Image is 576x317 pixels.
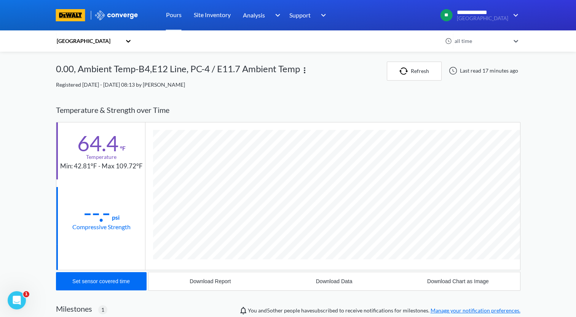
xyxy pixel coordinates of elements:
[94,10,139,20] img: logo_ewhite.svg
[56,37,121,45] div: [GEOGRAPHIC_DATA]
[56,272,147,290] button: Set sensor covered time
[56,62,300,81] div: 0.00, Ambient Temp-B4,E12 Line, PC-4 / E11.7 Ambient Temp
[72,222,131,231] div: Compressive Strength
[56,81,185,88] span: Registered [DATE] - [DATE] 08:13 by [PERSON_NAME]
[72,278,130,284] div: Set sensor covered time
[60,161,143,171] div: Min: 42.81°F - Max 109.72°F
[56,9,94,21] a: branding logo
[445,38,452,44] img: icon-clock.svg
[56,98,520,122] div: Temperature & Strength over Time
[148,272,272,290] button: Download Report
[316,278,353,284] div: Download Data
[86,153,116,161] div: Temperature
[272,272,396,290] button: Download Data
[399,67,411,75] img: icon-refresh.svg
[77,134,118,153] div: 64.4
[431,307,520,314] a: Manage your notification preferences.
[387,62,442,81] button: Refresh
[445,66,520,75] div: Last read 17 minutes ago
[248,306,520,315] span: You and people have subscribed to receive notifications for milestones.
[316,11,328,20] img: downArrow.svg
[270,11,282,20] img: downArrow.svg
[83,203,110,222] div: --.-
[300,66,309,75] img: more.svg
[457,16,508,21] span: [GEOGRAPHIC_DATA]
[56,304,92,313] h2: Milestones
[239,306,248,315] img: notifications-icon.svg
[243,10,265,20] span: Analysis
[267,307,283,314] span: Siobhan Sawyer, TJ Burnley, Jonathon Adams, Trey Triplet, Darren Allen
[56,9,85,21] img: branding logo
[508,11,520,20] img: downArrow.svg
[23,291,29,297] span: 1
[427,278,489,284] div: Download Chart as Image
[453,37,510,45] div: all time
[396,272,520,290] button: Download Chart as Image
[101,306,104,314] span: 1
[289,10,311,20] span: Support
[8,291,26,309] iframe: Intercom live chat
[190,278,231,284] div: Download Report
